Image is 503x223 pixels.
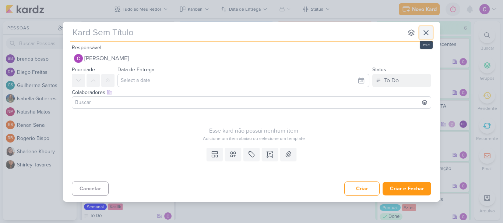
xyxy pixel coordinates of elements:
[344,181,380,196] button: Criar
[384,76,399,85] div: To Do
[72,44,101,51] label: Responsável
[72,89,431,96] div: Colaboradores
[72,66,95,73] label: Prioridade
[372,74,431,87] button: To Do
[420,41,433,49] div: esc
[372,66,386,73] label: Status
[72,52,431,65] button: [PERSON_NAME]
[74,98,429,107] input: Buscar
[117,74,369,87] input: Select a date
[70,26,403,39] input: Kard Sem Título
[74,54,83,63] img: Carlos Lima
[117,66,154,73] label: Data de Entrega
[72,126,436,135] div: Esse kard não possui nenhum item
[383,182,431,195] button: Criar e Fechar
[72,181,109,196] button: Cancelar
[84,54,129,63] span: [PERSON_NAME]
[72,135,436,142] div: Adicione um item abaixo ou selecione um template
